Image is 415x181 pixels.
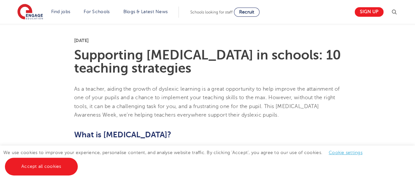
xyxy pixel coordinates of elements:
a: Recruit [234,8,259,17]
a: Sign up [355,7,384,17]
span: Recruit [239,10,254,14]
a: Blogs & Latest News [123,9,168,14]
a: For Schools [84,9,110,14]
span: Schools looking for staff [190,10,233,14]
b: What is [MEDICAL_DATA]? [74,130,171,139]
a: Cookie settings [329,150,363,155]
a: Find jobs [51,9,71,14]
img: Engage Education [17,4,43,20]
p: [DATE] [74,38,341,43]
span: As a teacher, aiding the growth of dyslexic learning is a great opportunity to help improve the a... [74,86,340,118]
h1: Supporting [MEDICAL_DATA] in schools: 10 teaching strategies [74,49,341,75]
a: Accept all cookies [5,158,78,175]
span: We use cookies to improve your experience, personalise content, and analyse website traffic. By c... [3,150,369,169]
